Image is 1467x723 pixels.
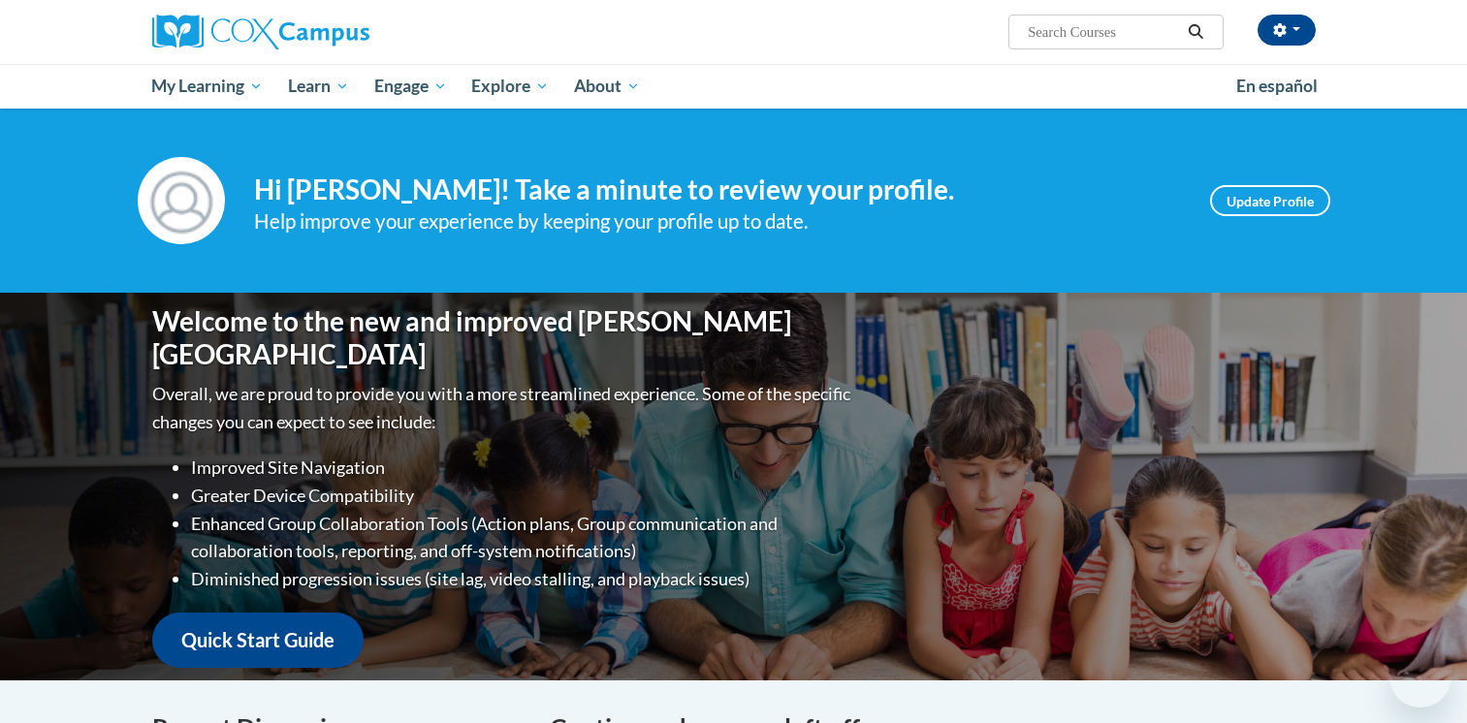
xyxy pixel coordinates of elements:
a: Learn [275,64,362,109]
a: Engage [362,64,460,109]
li: Improved Site Navigation [191,454,855,482]
iframe: Button to launch messaging window [1389,645,1451,707]
li: Greater Device Compatibility [191,482,855,510]
span: Engage [374,75,447,98]
a: En español [1224,66,1330,107]
a: About [561,64,653,109]
a: Cox Campus [152,15,521,49]
a: My Learning [140,64,276,109]
h4: Hi [PERSON_NAME]! Take a minute to review your profile. [254,173,1181,206]
a: Explore [459,64,561,109]
button: Account Settings [1258,15,1316,46]
span: Learn [288,75,349,98]
img: Cox Campus [152,15,369,49]
div: Main menu [123,64,1345,109]
div: Help improve your experience by keeping your profile up to date. [254,205,1181,237]
li: Enhanced Group Collaboration Tools (Action plans, Group communication and collaboration tools, re... [191,510,855,566]
span: About [574,75,640,98]
span: My Learning [151,75,263,98]
h1: Welcome to the new and improved [PERSON_NAME][GEOGRAPHIC_DATA] [152,305,855,370]
span: En español [1236,76,1318,96]
input: Search Courses [1026,20,1181,44]
a: Update Profile [1210,185,1330,216]
a: Quick Start Guide [152,613,364,668]
img: Profile Image [138,157,225,244]
button: Search [1181,20,1210,44]
li: Diminished progression issues (site lag, video stalling, and playback issues) [191,565,855,593]
p: Overall, we are proud to provide you with a more streamlined experience. Some of the specific cha... [152,380,855,436]
span: Explore [471,75,549,98]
